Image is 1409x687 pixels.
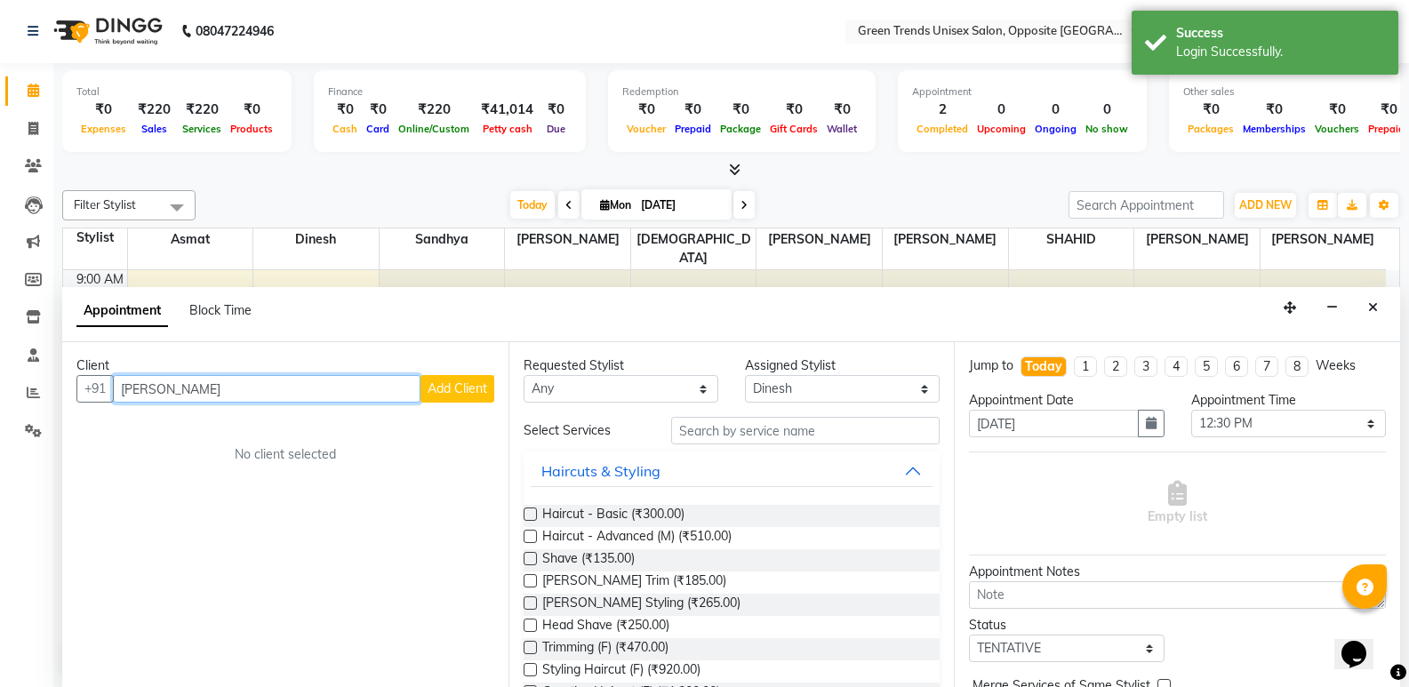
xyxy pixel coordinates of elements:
[128,228,253,251] span: Asmat
[1069,191,1224,219] input: Search Appointment
[542,594,741,616] span: [PERSON_NAME] Styling (₹265.00)
[542,123,570,135] span: Due
[74,197,136,212] span: Filter Stylist
[622,84,861,100] div: Redemption
[226,100,277,120] div: ₹0
[478,123,537,135] span: Petty cash
[912,84,1133,100] div: Appointment
[912,123,973,135] span: Completed
[596,198,636,212] span: Mon
[76,375,114,403] button: +91
[394,123,474,135] span: Online/Custom
[542,527,732,549] span: Haircut - Advanced (M) (₹510.00)
[1225,356,1248,377] li: 6
[973,123,1030,135] span: Upcoming
[505,228,630,251] span: [PERSON_NAME]
[542,571,726,594] span: [PERSON_NAME] Trim (₹185.00)
[1030,100,1081,120] div: 0
[1134,228,1260,251] span: [PERSON_NAME]
[131,100,178,120] div: ₹220
[119,445,452,464] div: No client selected
[969,410,1138,437] input: yyyy-mm-dd
[1009,228,1134,251] span: SHAHID
[670,100,716,120] div: ₹0
[1104,356,1127,377] li: 2
[76,84,277,100] div: Total
[1238,100,1310,120] div: ₹0
[428,380,487,396] span: Add Client
[542,638,668,660] span: Trimming (F) (₹470.00)
[1285,356,1309,377] li: 8
[1310,100,1364,120] div: ₹0
[45,6,167,56] img: logo
[524,356,718,375] div: Requested Stylist
[1316,356,1356,375] div: Weeks
[973,100,1030,120] div: 0
[137,123,172,135] span: Sales
[1148,481,1207,526] span: Empty list
[76,123,131,135] span: Expenses
[542,549,635,571] span: Shave (₹135.00)
[510,421,658,440] div: Select Services
[912,100,973,120] div: 2
[362,123,394,135] span: Card
[1074,356,1097,377] li: 1
[1261,228,1386,251] span: [PERSON_NAME]
[542,616,669,638] span: Head Shave (₹250.00)
[716,123,765,135] span: Package
[1134,356,1157,377] li: 3
[1030,123,1081,135] span: Ongoing
[510,191,555,219] span: Today
[631,228,757,269] span: [DEMOGRAPHIC_DATA]
[1334,616,1391,669] iframe: chat widget
[1310,123,1364,135] span: Vouchers
[474,100,540,120] div: ₹41,014
[1025,357,1062,376] div: Today
[542,660,700,683] span: Styling Haircut (F) (₹920.00)
[1235,193,1296,218] button: ADD NEW
[1183,123,1238,135] span: Packages
[969,356,1013,375] div: Jump to
[765,100,822,120] div: ₹0
[253,228,379,251] span: Dinesh
[757,228,882,251] span: [PERSON_NAME]
[1255,356,1278,377] li: 7
[76,100,131,120] div: ₹0
[328,123,362,135] span: Cash
[1183,100,1238,120] div: ₹0
[76,356,494,375] div: Client
[1195,356,1218,377] li: 5
[969,616,1164,635] div: Status
[542,505,684,527] span: Haircut - Basic (₹300.00)
[1176,24,1385,43] div: Success
[531,455,933,487] button: Haircuts & Styling
[671,417,940,444] input: Search by service name
[113,375,420,403] input: Search by Name/Mobile/Email/Code
[73,270,127,289] div: 9:00 AM
[969,563,1386,581] div: Appointment Notes
[178,123,226,135] span: Services
[745,356,940,375] div: Assigned Stylist
[328,84,572,100] div: Finance
[226,123,277,135] span: Products
[420,375,494,403] button: Add Client
[622,100,670,120] div: ₹0
[328,100,362,120] div: ₹0
[716,100,765,120] div: ₹0
[380,228,505,251] span: Sandhya
[362,100,394,120] div: ₹0
[394,100,474,120] div: ₹220
[1360,294,1386,322] button: Close
[1081,100,1133,120] div: 0
[670,123,716,135] span: Prepaid
[1081,123,1133,135] span: No show
[1176,43,1385,61] div: Login Successfully.
[1191,391,1386,410] div: Appointment Time
[765,123,822,135] span: Gift Cards
[63,228,127,247] div: Stylist
[636,192,725,219] input: 2025-09-01
[1239,198,1292,212] span: ADD NEW
[189,302,252,318] span: Block Time
[622,123,670,135] span: Voucher
[822,100,861,120] div: ₹0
